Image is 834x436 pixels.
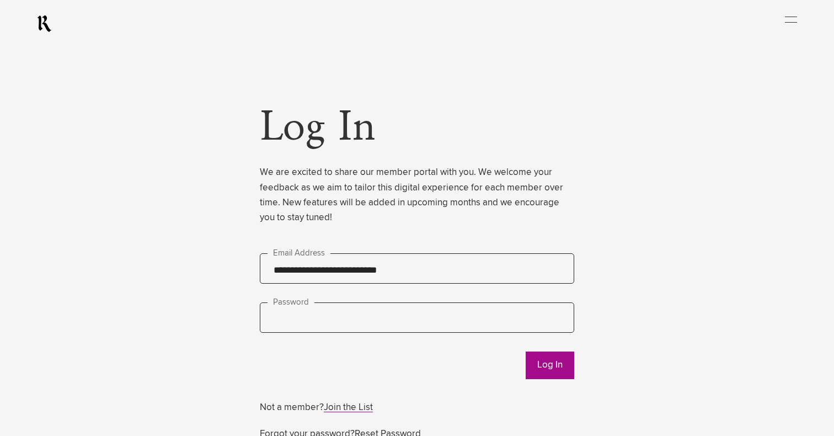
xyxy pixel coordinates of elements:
label: Password [268,296,314,309]
button: Log In [526,352,574,379]
a: RealmCellars [37,15,52,33]
label: Email Address [268,247,330,260]
span: We are excited to share our member portal with you. We welcome your feedback as we aim to tailor ... [260,165,574,225]
span: Not a member? [260,400,373,415]
span: Log In [260,106,376,150]
a: Join the List [324,403,373,412]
